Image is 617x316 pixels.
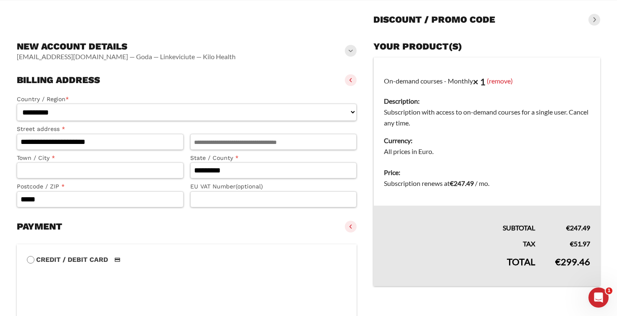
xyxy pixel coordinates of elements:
[110,255,125,265] img: Credit / Debit Card
[384,107,590,128] dd: Subscription with access to on-demand courses for a single user. Cancel any time.
[374,249,545,286] th: Total
[570,240,590,248] bdi: 51.97
[17,124,184,134] label: Street address
[236,183,263,190] span: (optional)
[566,224,590,232] bdi: 247.49
[17,153,184,163] label: Town / City
[450,179,474,187] bdi: 247.49
[606,287,612,294] span: 1
[384,96,590,107] dt: Description:
[384,179,489,187] span: Subscription renews at .
[475,179,488,187] span: / mo
[450,179,454,187] span: €
[384,135,590,146] dt: Currency:
[27,254,347,265] label: Credit / Debit Card
[27,256,34,264] input: Credit / Debit CardCredit / Debit Card
[384,167,590,178] dt: Price:
[374,57,600,162] td: On-demand courses - Monthly
[588,287,609,308] iframe: Intercom live chat
[17,74,100,86] h3: Billing address
[17,52,236,61] vaadin-horizontal-layout: [EMAIL_ADDRESS][DOMAIN_NAME] — Goda — Linkeviciute — Kilo Health
[487,76,513,84] a: (remove)
[384,146,590,157] dd: All prices in Euro.
[555,256,561,267] span: €
[566,224,570,232] span: €
[570,240,574,248] span: €
[374,206,545,233] th: Subtotal
[17,94,357,104] label: Country / Region
[17,182,184,191] label: Postcode / ZIP
[373,14,495,26] h3: Discount / promo code
[17,221,62,232] h3: Payment
[17,41,236,52] h3: New account details
[473,76,486,87] strong: × 1
[190,153,357,163] label: State / County
[374,233,545,249] th: Tax
[190,182,357,191] label: EU VAT Number
[555,256,590,267] bdi: 299.46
